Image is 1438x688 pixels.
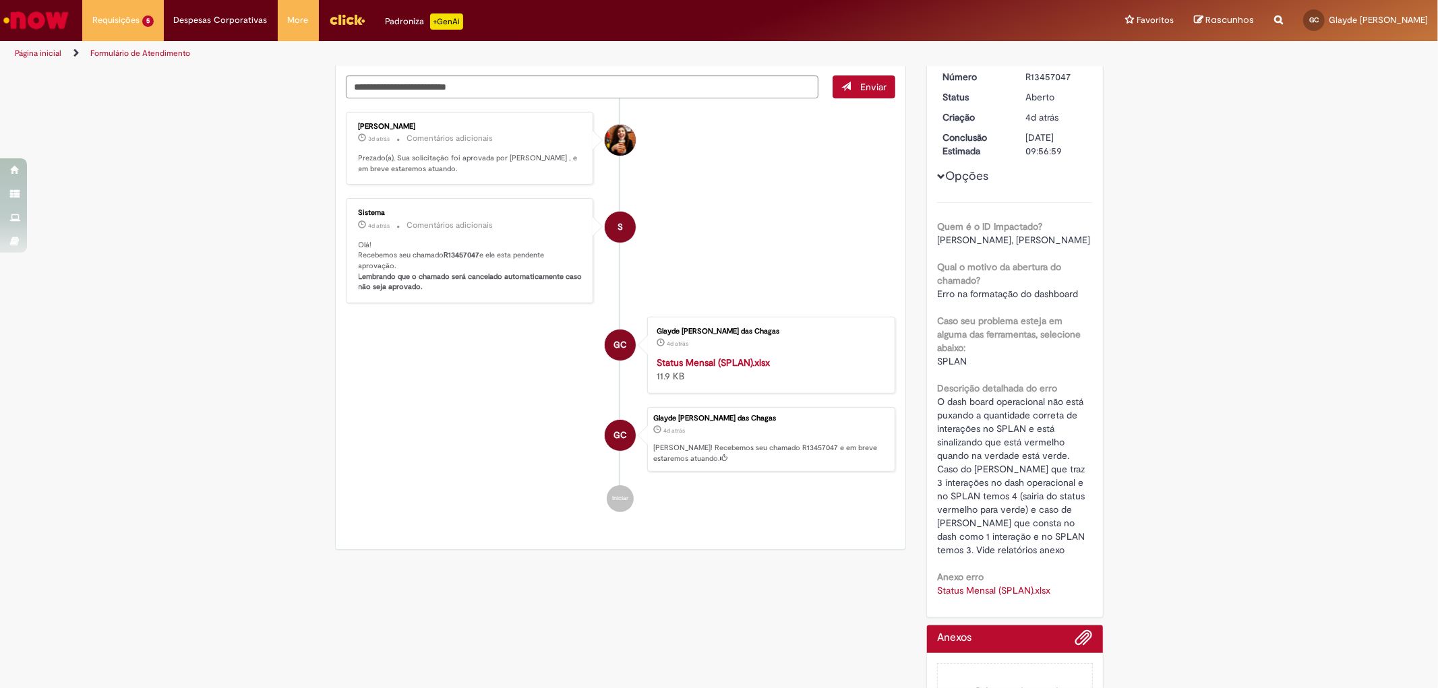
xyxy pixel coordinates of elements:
div: 28/08/2025 11:14:54 [1025,111,1088,124]
button: Adicionar anexos [1075,629,1093,653]
dt: Status [932,90,1015,104]
b: Quem é o ID Impactado? [937,220,1042,232]
div: [DATE] 09:56:59 [1025,131,1088,158]
img: click_logo_yellow_360x200.png [329,9,365,30]
b: Descrição detalhada do erro [937,382,1057,394]
span: GC [613,419,627,451]
li: Glayde Selma Carvalho das Chagas [346,407,896,472]
div: [PERSON_NAME] [359,123,583,131]
p: [PERSON_NAME]! Recebemos seu chamado R13457047 e em breve estaremos atuando. [653,443,888,464]
time: 28/08/2025 11:12:59 [667,340,688,348]
time: 28/08/2025 11:14:54 [1025,111,1058,123]
p: Prezado(a), Sua solicitação foi aprovada por [PERSON_NAME] , e em breve estaremos atuando. [359,153,583,174]
dt: Número [932,70,1015,84]
span: 4d atrás [1025,111,1058,123]
ul: Trilhas de página [10,41,949,66]
b: Caso seu problema esteja em alguma das ferramentas, selecione abaixo: [937,315,1081,354]
span: Favoritos [1137,13,1174,27]
div: Glayde Selma Carvalho das Chagas [605,330,636,361]
dt: Conclusão Estimada [932,131,1015,158]
div: Padroniza [386,13,463,30]
div: 11.9 KB [657,356,881,383]
div: Glayde [PERSON_NAME] das Chagas [653,414,888,423]
p: +GenAi [430,13,463,30]
span: 3d atrás [369,135,390,143]
span: Requisições [92,13,140,27]
small: Comentários adicionais [407,133,493,144]
button: Enviar [833,75,895,98]
span: Glayde [PERSON_NAME] [1329,14,1428,26]
time: 29/08/2025 15:56:59 [369,135,390,143]
span: 4d atrás [369,222,390,230]
div: Tayna Marcia Teixeira Ferreira [605,125,636,156]
span: O dash board operacional não está puxando a quantidade correta de interações no SPLAN e está sina... [937,396,1087,556]
b: Lembrando que o chamado será cancelado automaticamente caso não seja aprovado. [359,272,585,292]
dt: Criação [932,111,1015,124]
div: R13457047 [1025,70,1088,84]
a: Formulário de Atendimento [90,48,190,59]
div: Sistema [359,209,583,217]
span: [PERSON_NAME], [PERSON_NAME] [937,234,1090,246]
time: 28/08/2025 11:14:54 [663,427,685,435]
a: Rascunhos [1194,14,1254,27]
span: S [618,211,623,243]
b: Qual o motivo da abertura do chamado? [937,261,1061,286]
b: Anexo erro [937,571,984,583]
h2: Anexos [937,632,971,644]
time: 28/08/2025 11:15:09 [369,222,390,230]
textarea: Digite sua mensagem aqui... [346,75,819,98]
span: More [288,13,309,27]
ul: Histórico de tíquete [346,98,896,526]
span: SPLAN [937,355,967,367]
a: Status Mensal (SPLAN).xlsx [657,356,770,369]
a: Download de Status Mensal (SPLAN).xlsx [937,584,1050,596]
span: Enviar [860,81,887,93]
span: GC [1309,15,1319,24]
b: R13457047 [444,250,480,260]
div: Aberto [1025,90,1088,104]
p: Olá! Recebemos seu chamado e ele esta pendente aprovação. [359,240,583,293]
div: System [605,212,636,243]
span: Rascunhos [1205,13,1254,26]
div: Glayde [PERSON_NAME] das Chagas [657,327,881,336]
span: 4d atrás [663,427,685,435]
a: Página inicial [15,48,61,59]
small: Comentários adicionais [407,220,493,231]
span: 4d atrás [667,340,688,348]
img: ServiceNow [1,7,71,34]
span: Despesas Corporativas [174,13,268,27]
span: Erro na formatação do dashboard [937,288,1078,300]
span: GC [613,329,627,361]
div: Glayde Selma Carvalho das Chagas [605,420,636,451]
span: 5 [142,15,154,27]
